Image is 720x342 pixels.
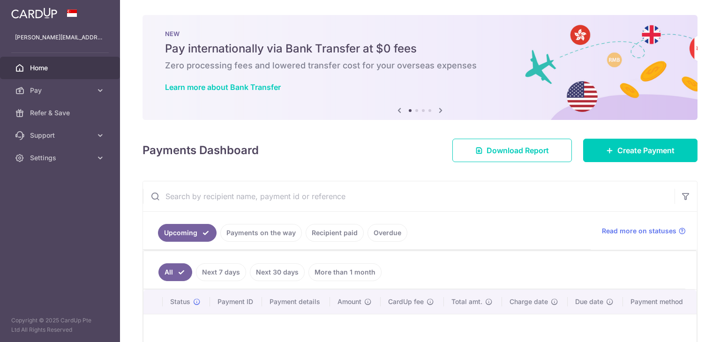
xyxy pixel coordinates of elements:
[143,181,675,211] input: Search by recipient name, payment id or reference
[142,142,259,159] h4: Payments Dashboard
[165,82,281,92] a: Learn more about Bank Transfer
[142,15,697,120] img: Bank transfer banner
[487,145,549,156] span: Download Report
[170,297,190,306] span: Status
[196,263,246,281] a: Next 7 days
[308,263,382,281] a: More than 1 month
[165,30,675,37] p: NEW
[158,224,217,242] a: Upcoming
[367,224,407,242] a: Overdue
[388,297,424,306] span: CardUp fee
[262,290,330,314] th: Payment details
[250,263,305,281] a: Next 30 days
[220,224,302,242] a: Payments on the way
[30,131,92,140] span: Support
[30,108,92,118] span: Refer & Save
[165,60,675,71] h6: Zero processing fees and lowered transfer cost for your overseas expenses
[602,226,676,236] span: Read more on statuses
[165,41,675,56] h5: Pay internationally via Bank Transfer at $0 fees
[575,297,603,306] span: Due date
[210,290,262,314] th: Payment ID
[583,139,697,162] a: Create Payment
[306,224,364,242] a: Recipient paid
[30,63,92,73] span: Home
[623,290,697,314] th: Payment method
[158,263,192,281] a: All
[337,297,361,306] span: Amount
[602,226,686,236] a: Read more on statuses
[452,139,572,162] a: Download Report
[510,297,548,306] span: Charge date
[617,145,675,156] span: Create Payment
[15,33,105,42] p: [PERSON_NAME][EMAIL_ADDRESS][PERSON_NAME][DOMAIN_NAME]
[451,297,482,306] span: Total amt.
[30,86,92,95] span: Pay
[11,7,57,19] img: CardUp
[30,153,92,163] span: Settings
